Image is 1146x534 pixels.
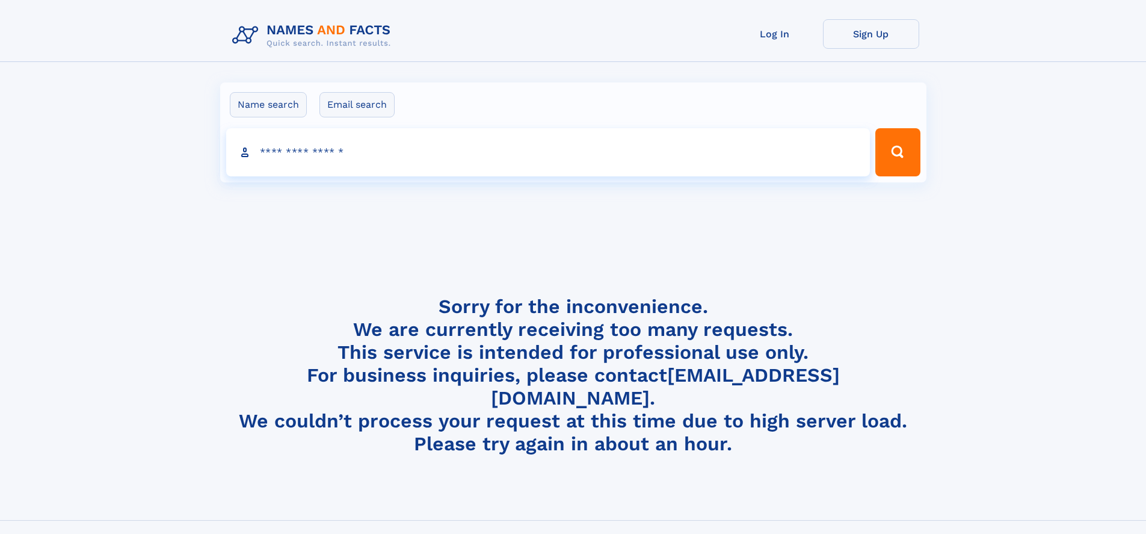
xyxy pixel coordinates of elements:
[227,19,401,52] img: Logo Names and Facts
[727,19,823,49] a: Log In
[230,92,307,117] label: Name search
[875,128,920,176] button: Search Button
[226,128,870,176] input: search input
[491,364,840,409] a: [EMAIL_ADDRESS][DOMAIN_NAME]
[823,19,919,49] a: Sign Up
[319,92,395,117] label: Email search
[227,295,919,456] h4: Sorry for the inconvenience. We are currently receiving too many requests. This service is intend...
